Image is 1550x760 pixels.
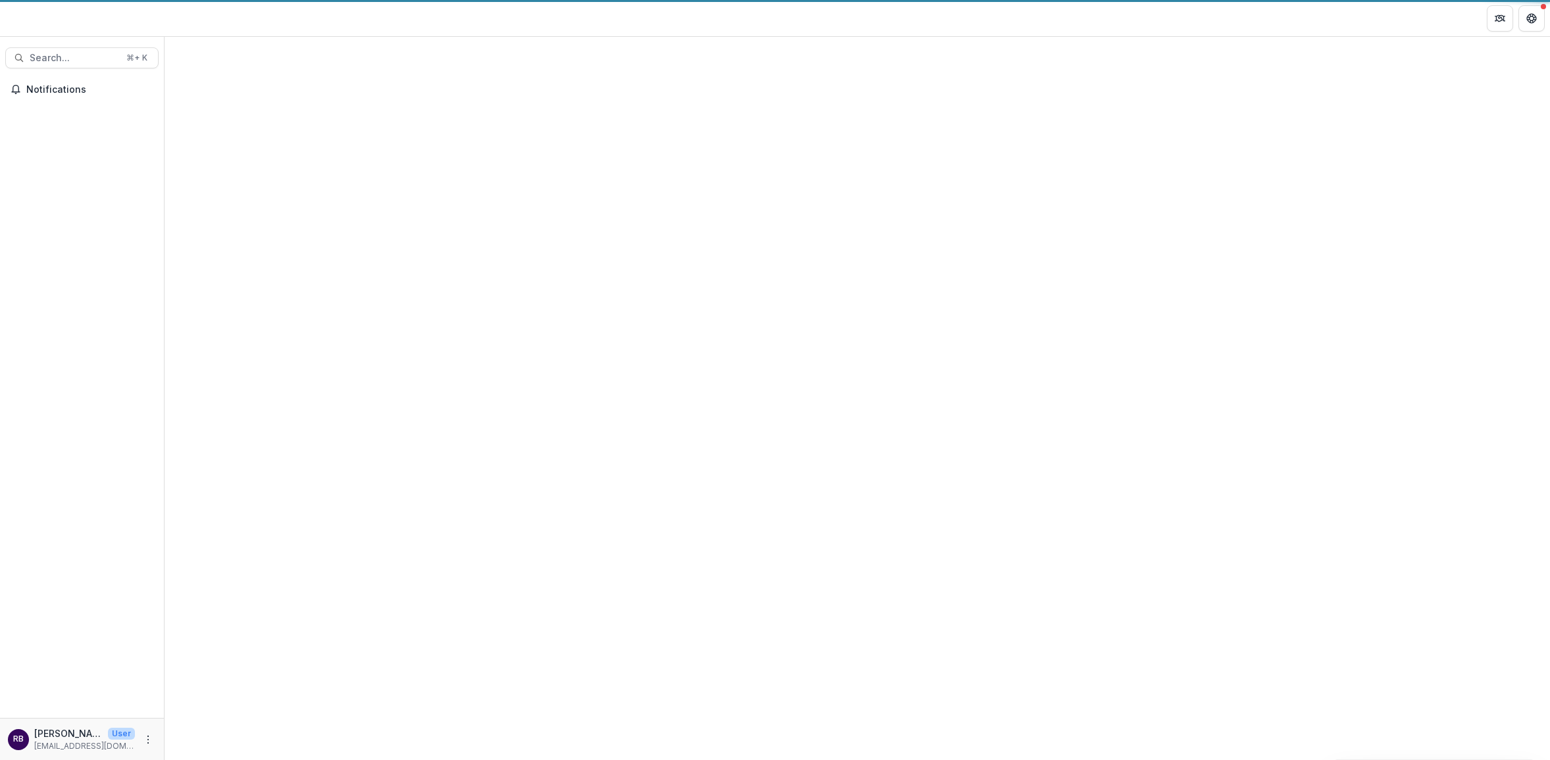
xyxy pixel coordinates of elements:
[30,53,118,64] span: Search...
[124,51,150,65] div: ⌘ + K
[1487,5,1513,32] button: Partners
[1518,5,1545,32] button: Get Help
[13,735,24,744] div: Rose Brookhouse
[26,84,153,95] span: Notifications
[5,79,159,100] button: Notifications
[140,732,156,747] button: More
[170,9,226,28] nav: breadcrumb
[34,726,103,740] p: [PERSON_NAME]
[34,740,135,752] p: [EMAIL_ADDRESS][DOMAIN_NAME]
[108,728,135,740] p: User
[5,47,159,68] button: Search...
